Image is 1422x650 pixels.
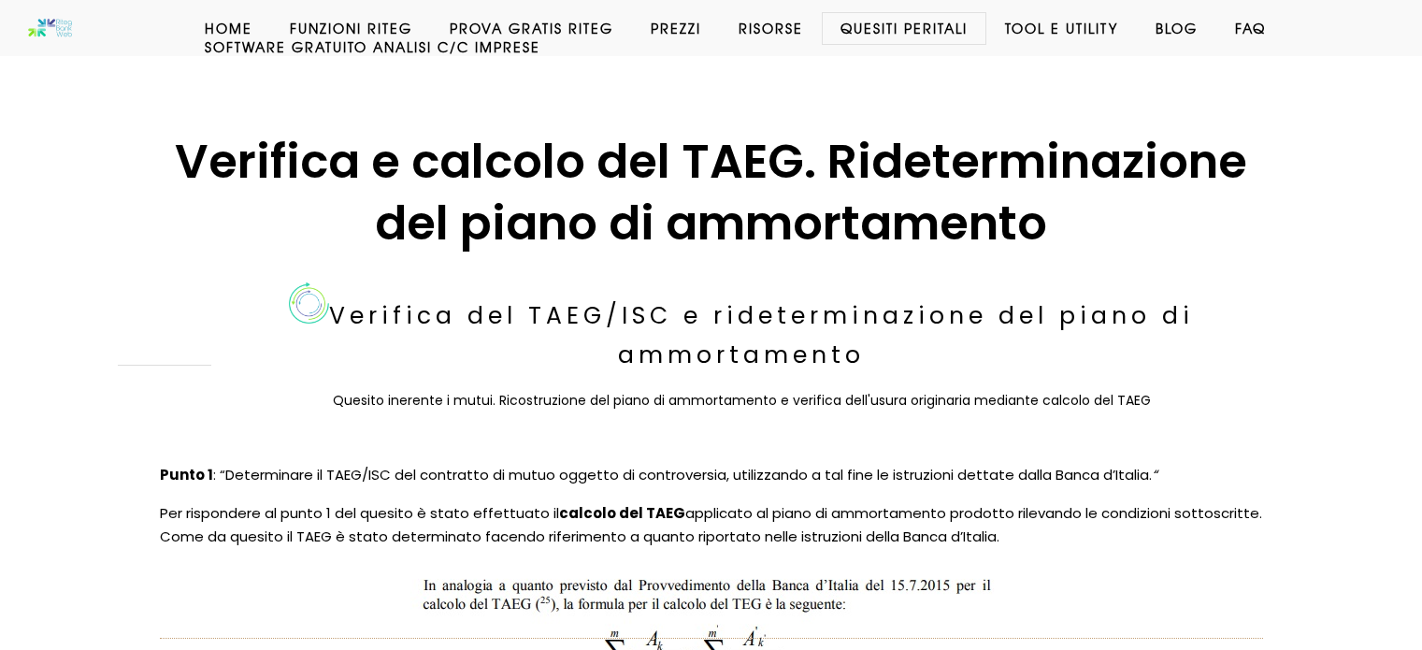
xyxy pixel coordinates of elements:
[822,19,986,37] a: Quesiti Peritali
[720,19,822,37] a: Risorse
[221,282,1263,375] h3: Verifica del TAEG/ISC e rideterminazione del piano di ammortamento
[160,465,213,484] strong: Punto 1
[1216,19,1285,37] a: Faq
[986,19,1137,37] a: Tool e Utility
[1152,465,1157,484] em: “
[160,502,1263,549] p: Per rispondere al punto 1 del quesito è stato effettuato il applicato al piano di ammortamento pr...
[160,131,1263,254] h1: Verifica e calcolo del TAEG. Rideterminazione del piano di ammortamento
[160,464,1263,487] p: : “Determinare il TAEG/ISC del contratto di mutuo oggetto di controversia, utilizzando a tal fine...
[221,391,1263,410] h3: Quesito inerente i mutui. Ricostruzione del piano di ammortamento e verifica dell'usura originari...
[559,503,685,523] strong: calcolo del TAEG
[28,19,73,37] img: Software anatocismo e usura bancaria
[289,282,329,324] img: Le certificazioni di Riteg Bank Web
[271,19,431,37] a: Funzioni Riteg
[632,19,720,37] a: Prezzi
[186,37,559,56] a: Software GRATUITO analisi c/c imprese
[1137,19,1216,37] a: Blog
[186,19,271,37] a: Home
[431,19,632,37] a: Prova Gratis Riteg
